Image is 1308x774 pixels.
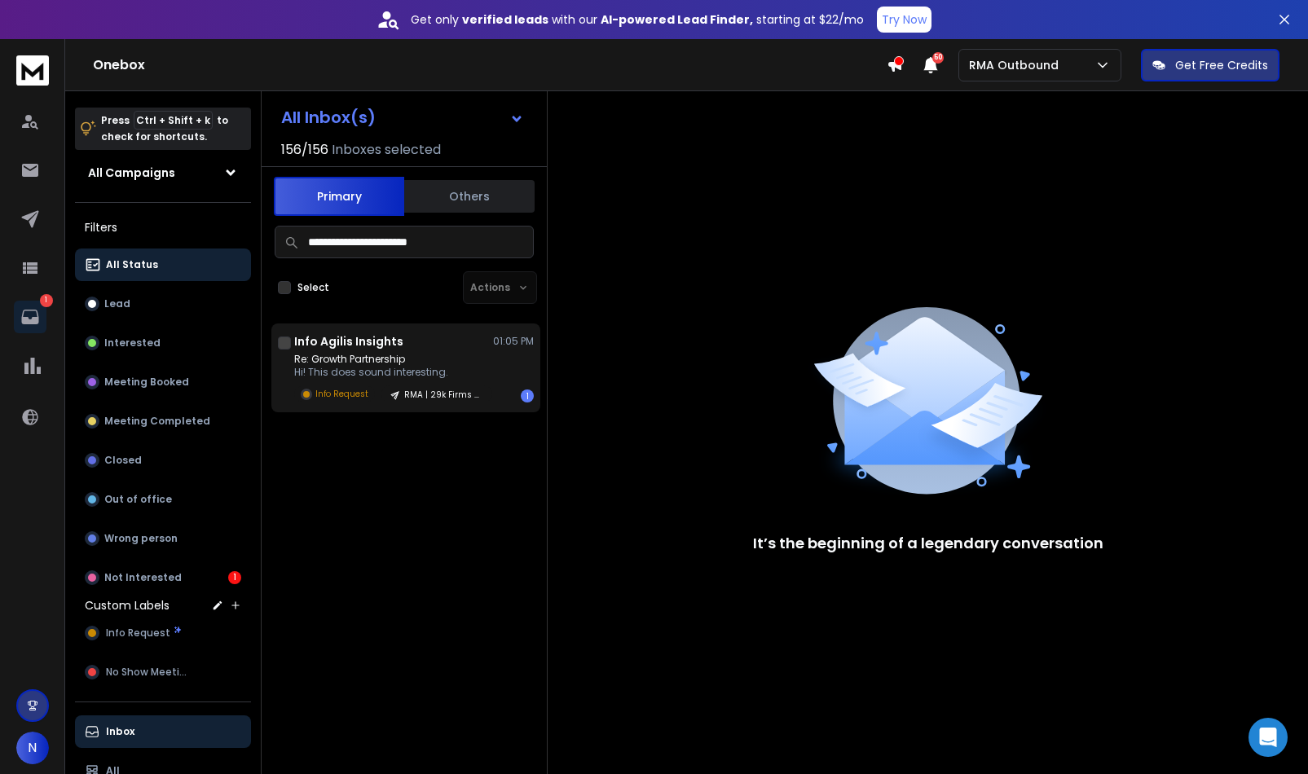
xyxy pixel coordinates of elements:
a: 1 [14,301,46,333]
p: Hi! This does sound interesting. [294,366,490,379]
p: Meeting Booked [104,376,189,389]
p: Press to check for shortcuts. [101,112,228,145]
button: All Campaigns [75,156,251,189]
p: Get only with our starting at $22/mo [411,11,864,28]
button: All Inbox(s) [268,101,537,134]
div: Open Intercom Messenger [1249,718,1288,757]
p: RMA | 29k Firms (General Team Info) [404,389,482,401]
button: Wrong person [75,522,251,555]
button: Interested [75,327,251,359]
strong: AI-powered Lead Finder, [601,11,753,28]
strong: verified leads [462,11,548,28]
p: 01:05 PM [493,335,534,348]
button: Lead [75,288,251,320]
h3: Inboxes selected [332,140,441,160]
p: Wrong person [104,532,178,545]
p: Lead [104,297,130,310]
p: 1 [40,294,53,307]
h3: Filters [75,216,251,239]
button: No Show Meeting [75,656,251,688]
button: Not Interested1 [75,561,251,594]
h1: All Campaigns [88,165,175,181]
span: Info Request [106,627,170,640]
button: All Status [75,248,251,281]
button: Closed [75,444,251,477]
button: Get Free Credits [1141,49,1279,81]
span: 156 / 156 [281,140,328,160]
button: Info Request [75,617,251,649]
div: 1 [228,571,241,584]
label: Select [297,281,329,294]
span: Ctrl + Shift + k [134,111,213,130]
p: Interested [104,336,161,350]
h3: Custom Labels [85,597,170,613]
p: Closed [104,454,142,467]
p: Try Now [882,11,927,28]
button: N [16,732,49,764]
p: Inbox [106,725,134,738]
h1: Onebox [93,55,887,75]
button: Try Now [877,7,931,33]
p: All Status [106,258,158,271]
p: Get Free Credits [1175,57,1268,73]
p: Not Interested [104,571,182,584]
span: 50 [932,52,944,64]
div: 1 [521,389,534,402]
button: Meeting Booked [75,366,251,398]
button: Others [404,178,535,214]
button: Meeting Completed [75,405,251,438]
button: Primary [274,177,404,216]
p: It’s the beginning of a legendary conversation [753,532,1103,555]
p: Out of office [104,493,172,506]
button: Out of office [75,483,251,516]
button: Inbox [75,715,251,748]
p: Meeting Completed [104,415,210,428]
p: Info Request [315,388,368,400]
h1: Info Agilis Insights [294,333,403,350]
h1: All Inbox(s) [281,109,376,125]
img: logo [16,55,49,86]
p: RMA Outbound [969,57,1065,73]
span: No Show Meeting [106,666,192,679]
p: Re: Growth Partnership [294,353,490,366]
